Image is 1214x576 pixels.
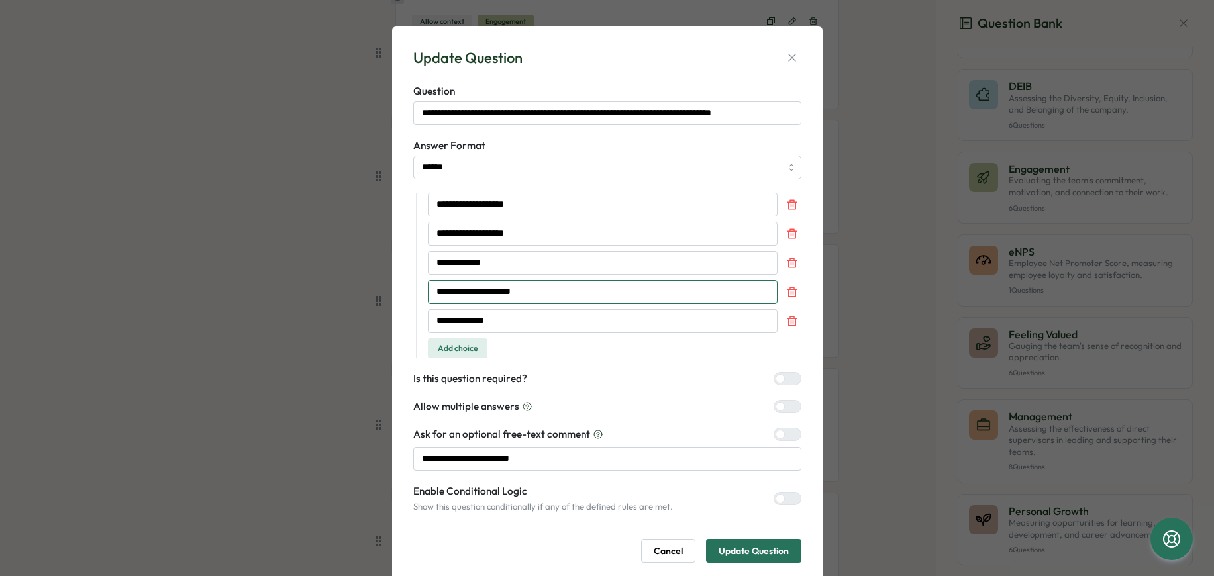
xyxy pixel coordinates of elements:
[783,283,801,301] button: Remove choice 4
[706,539,801,563] button: Update Question
[413,501,673,513] p: Show this question conditionally if any of the defined rules are met.
[413,371,527,386] label: Is this question required?
[413,399,519,414] span: Allow multiple answers
[413,427,590,442] span: Ask for an optional free-text comment
[719,540,789,562] span: Update Question
[783,195,801,214] button: Remove choice 1
[783,224,801,243] button: Remove choice 2
[641,539,695,563] button: Cancel
[413,84,801,99] label: Question
[413,138,801,153] label: Answer Format
[413,48,523,68] div: Update Question
[654,540,683,562] span: Cancel
[783,312,801,330] button: Remove choice 5
[438,339,478,358] span: Add choice
[413,484,673,499] label: Enable Conditional Logic
[428,338,487,358] button: Add choice
[783,254,801,272] button: Remove choice 3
